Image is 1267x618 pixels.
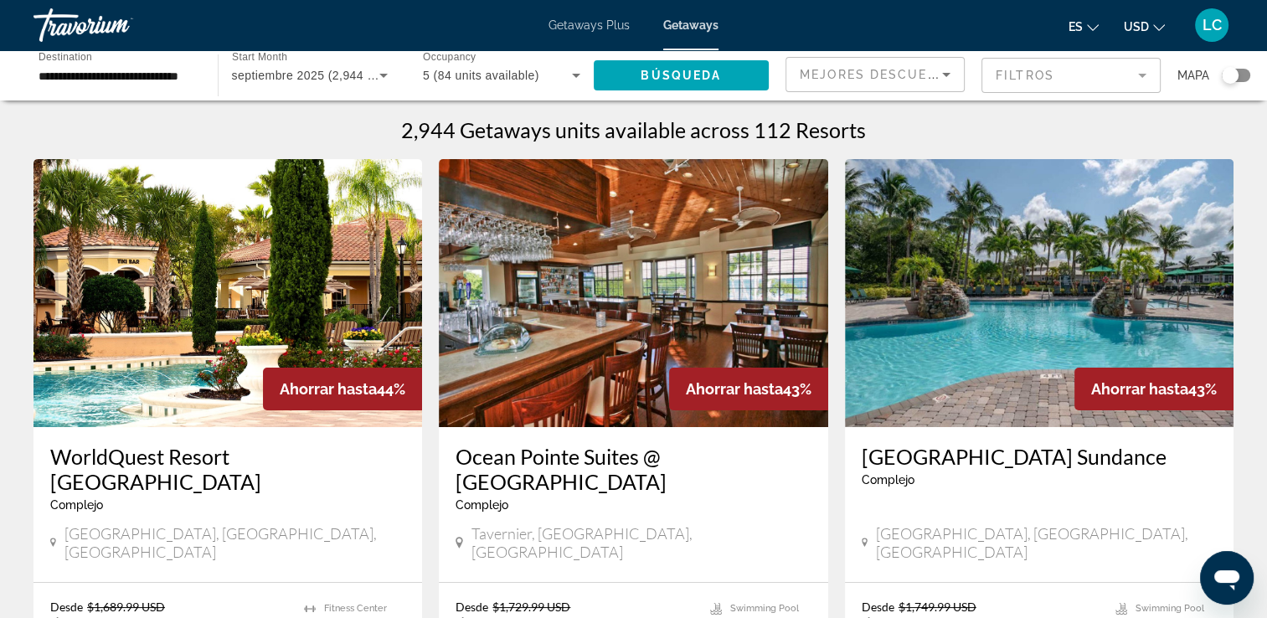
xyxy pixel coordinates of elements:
[1200,551,1254,605] iframe: Button to launch messaging window
[981,57,1161,94] button: Filter
[232,52,287,63] span: Start Month
[862,600,894,614] span: Desde
[64,524,405,561] span: [GEOGRAPHIC_DATA], [GEOGRAPHIC_DATA], [GEOGRAPHIC_DATA]
[899,600,976,614] span: $1,749.99 USD
[845,159,1234,427] img: RY64O01X.jpg
[280,380,377,398] span: Ahorrar hasta
[800,68,967,81] span: Mejores descuentos
[686,380,783,398] span: Ahorrar hasta
[876,524,1217,561] span: [GEOGRAPHIC_DATA], [GEOGRAPHIC_DATA], [GEOGRAPHIC_DATA]
[456,444,811,494] a: Ocean Pointe Suites @ [GEOGRAPHIC_DATA]
[401,117,866,142] h1: 2,944 Getaways units available across 112 Resorts
[1136,603,1204,614] span: Swimming Pool
[33,3,201,47] a: Travorium
[263,368,422,410] div: 44%
[1074,368,1234,410] div: 43%
[669,368,828,410] div: 43%
[50,498,103,512] span: Complejo
[492,600,570,614] span: $1,729.99 USD
[232,69,451,82] span: septiembre 2025 (2,944 units available)
[423,69,539,82] span: 5 (84 units available)
[39,51,92,62] span: Destination
[800,64,950,85] mat-select: Sort by
[1203,17,1222,33] span: LC
[439,159,827,427] img: A404O01X.jpg
[1124,20,1149,33] span: USD
[862,444,1217,469] a: [GEOGRAPHIC_DATA] Sundance
[50,600,83,614] span: Desde
[1069,20,1083,33] span: es
[87,600,165,614] span: $1,689.99 USD
[641,69,721,82] span: Búsqueda
[730,603,799,614] span: Swimming Pool
[1177,64,1209,87] span: Mapa
[324,603,387,614] span: Fitness Center
[50,444,405,494] a: WorldQuest Resort [GEOGRAPHIC_DATA]
[423,52,476,63] span: Occupancy
[1069,14,1099,39] button: Change language
[471,524,811,561] span: Tavernier, [GEOGRAPHIC_DATA], [GEOGRAPHIC_DATA]
[456,600,488,614] span: Desde
[33,159,422,427] img: RU87O01X.jpg
[456,498,508,512] span: Complejo
[663,18,718,32] a: Getaways
[549,18,630,32] a: Getaways Plus
[1190,8,1234,43] button: User Menu
[594,60,770,90] button: Búsqueda
[1124,14,1165,39] button: Change currency
[1091,380,1188,398] span: Ahorrar hasta
[862,473,914,487] span: Complejo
